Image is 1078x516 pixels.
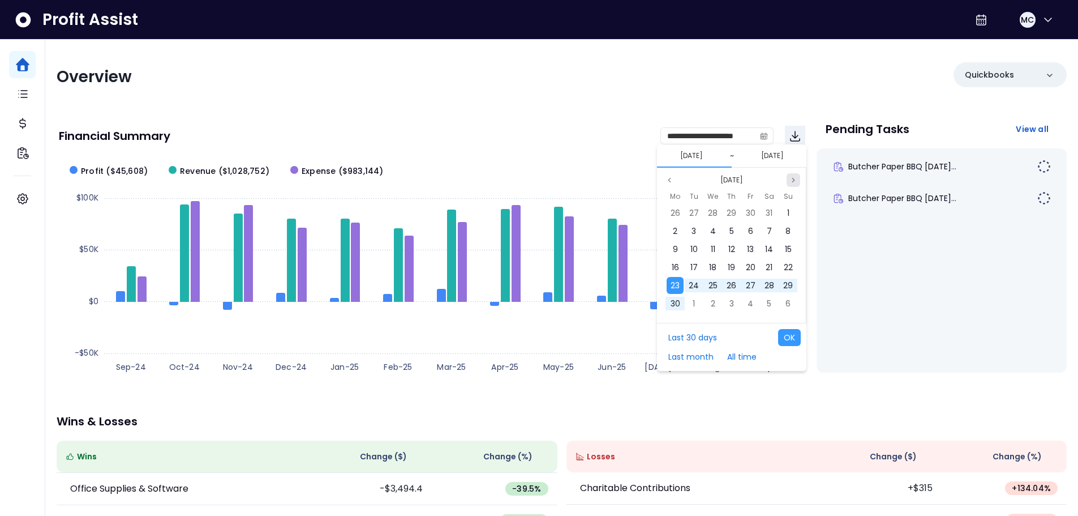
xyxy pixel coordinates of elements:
text: Jun-25 [598,361,626,373]
svg: page previous [666,177,673,184]
button: Next month [787,173,800,187]
text: Feb-25 [384,361,412,373]
text: Nov-24 [223,361,253,373]
div: 26 Aug 2024 [665,204,684,222]
span: Expense ($983,144) [302,165,384,177]
span: 25 [708,280,718,291]
span: 9 [673,244,678,255]
span: 24 [689,280,699,291]
span: 20 [746,262,755,273]
text: Jan-25 [330,361,359,373]
td: -$3,494.4 [307,473,432,505]
div: 29 Aug 2024 [722,204,741,222]
button: Select end date [757,149,788,163]
text: $100K [76,192,98,203]
span: 3 [692,225,696,237]
span: 6 [748,225,753,237]
span: 19 [728,262,735,273]
div: 03 Oct 2024 [722,295,741,313]
div: 09 Sep 2024 [665,240,684,258]
div: 25 Sep 2024 [703,276,722,295]
button: Select start date [676,149,707,163]
p: Pending Tasks [826,123,909,135]
span: 13 [747,244,754,255]
text: Oct-24 [169,361,200,373]
span: Butcher Paper BBQ [DATE]... [848,193,956,204]
div: 17 Sep 2024 [685,258,703,276]
span: 28 [708,207,718,219]
text: Dec-24 [276,361,307,373]
span: -39.5 % [512,483,541,494]
div: 27 Aug 2024 [685,204,703,222]
span: View all [1016,123,1049,135]
span: 14 [765,244,773,255]
span: 12 [728,244,735,255]
div: 02 Oct 2024 [703,295,722,313]
span: 3 [729,298,734,309]
span: Fr [748,190,753,203]
text: $50K [79,244,98,255]
span: Change ( $ ) [360,451,407,463]
span: Su [784,190,793,203]
div: 02 Sep 2024 [665,222,684,240]
span: Change (%) [993,451,1042,463]
div: 20 Sep 2024 [741,258,759,276]
div: Tuesday [685,189,703,204]
span: 15 [785,244,792,255]
div: 23 Sep 2024 [665,276,684,295]
div: 19 Sep 2024 [722,258,741,276]
div: 16 Sep 2024 [665,258,684,276]
div: 18 Sep 2024 [703,258,722,276]
div: 04 Oct 2024 [741,295,759,313]
span: 4 [710,225,716,237]
span: 28 [765,280,774,291]
span: 27 [689,207,699,219]
div: 29 Sep 2024 [779,276,797,295]
span: Profit ($45,608) [81,165,148,177]
span: Revenue ($1,028,752) [180,165,269,177]
div: 31 Aug 2024 [760,204,779,222]
text: Apr-25 [491,361,518,373]
p: Wins & Losses [57,416,1067,427]
span: Profit Assist [42,10,138,30]
button: View all [1007,119,1058,139]
div: 13 Sep 2024 [741,240,759,258]
div: Sep 2024 [665,189,797,313]
span: Losses [587,451,615,463]
div: 07 Sep 2024 [760,222,779,240]
td: +$315 [817,472,942,505]
div: 06 Oct 2024 [779,295,797,313]
div: 21 Sep 2024 [760,258,779,276]
span: Change (%) [483,451,532,463]
text: [DATE]-25 [645,361,686,373]
div: 05 Sep 2024 [722,222,741,240]
span: Tu [690,190,698,203]
div: 04 Sep 2024 [703,222,722,240]
span: 10 [690,244,698,255]
p: Financial Summary [59,130,170,142]
span: 7 [767,225,772,237]
span: + 134.04 % [1012,483,1051,494]
span: 26 [727,280,736,291]
span: Th [727,190,736,203]
span: Overview [57,66,132,88]
img: Not yet Started [1037,160,1051,173]
button: Select month [716,173,748,187]
div: 26 Sep 2024 [722,276,741,295]
div: Thursday [722,189,741,204]
span: 6 [785,298,791,309]
span: Sa [765,190,774,203]
button: All time [721,348,762,365]
span: 21 [766,262,772,273]
div: 03 Sep 2024 [685,222,703,240]
span: 29 [783,280,793,291]
span: 18 [709,262,716,273]
div: 28 Aug 2024 [703,204,722,222]
div: 27 Sep 2024 [741,276,759,295]
span: 5 [767,298,771,309]
text: -$50K [75,347,98,359]
div: 05 Oct 2024 [760,295,779,313]
text: Sep-24 [116,361,146,373]
span: 29 [727,207,736,219]
div: 11 Sep 2024 [703,240,722,258]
